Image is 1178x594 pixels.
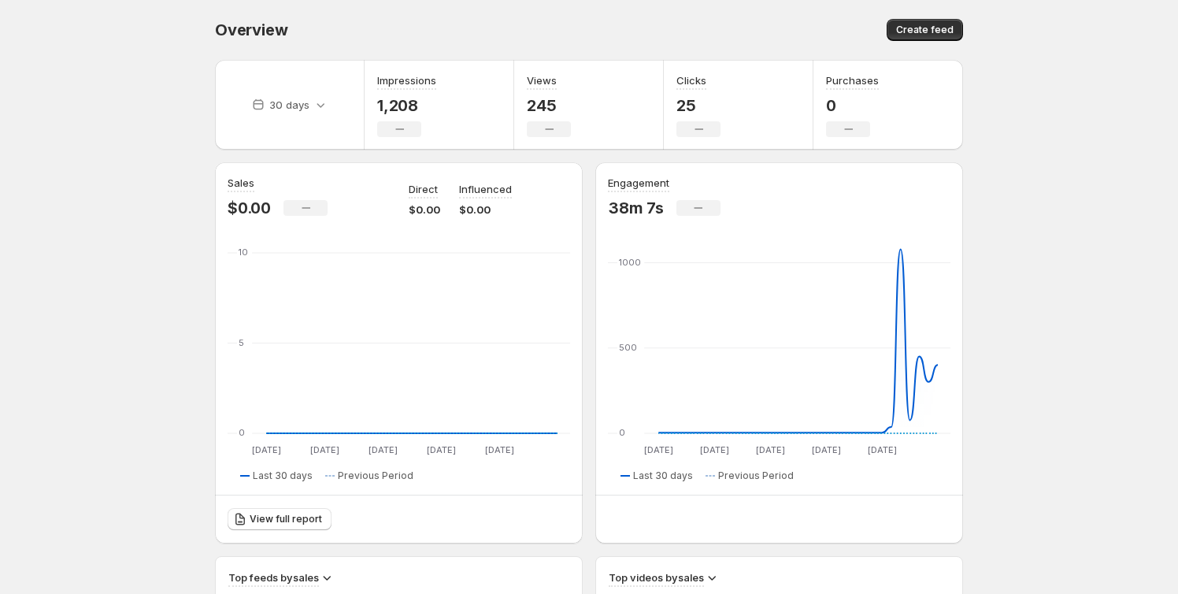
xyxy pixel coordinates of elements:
text: [DATE] [700,444,729,455]
p: 245 [527,96,571,115]
h3: Top videos by sales [609,570,704,585]
span: View full report [250,513,322,525]
h3: Clicks [676,72,706,88]
p: $0.00 [228,199,271,217]
span: Previous Period [718,470,794,482]
text: 5 [239,337,244,348]
text: [DATE] [756,444,785,455]
h3: Views [527,72,557,88]
p: $0.00 [459,202,512,217]
span: Overview [215,20,287,39]
h3: Top feeds by sales [228,570,319,585]
text: 10 [239,247,248,258]
p: Direct [409,181,438,197]
span: Last 30 days [633,470,693,482]
p: 38m 7s [608,199,664,217]
text: 0 [239,427,245,438]
text: [DATE] [252,444,281,455]
text: [DATE] [310,444,339,455]
text: [DATE] [427,444,456,455]
text: [DATE] [868,444,897,455]
text: [DATE] [644,444,673,455]
text: 0 [619,427,625,438]
text: [DATE] [812,444,841,455]
text: [DATE] [369,444,398,455]
p: 25 [676,96,721,115]
h3: Impressions [377,72,436,88]
span: Last 30 days [253,470,313,482]
a: View full report [228,508,332,530]
h3: Purchases [826,72,879,88]
button: Create feed [887,19,963,41]
p: Influenced [459,181,512,197]
h3: Engagement [608,175,669,191]
p: 1,208 [377,96,436,115]
p: 30 days [269,97,309,113]
h3: Sales [228,175,254,191]
text: 1000 [619,257,641,268]
p: $0.00 [409,202,440,217]
p: 0 [826,96,879,115]
text: [DATE] [485,444,514,455]
text: 500 [619,342,637,353]
span: Previous Period [338,470,413,482]
span: Create feed [896,24,954,36]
